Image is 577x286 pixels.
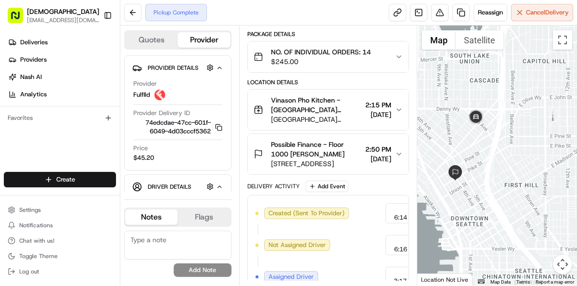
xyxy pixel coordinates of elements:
[20,90,47,99] span: Analytics
[4,172,116,187] button: Create
[553,255,572,274] button: Map camera controls
[148,183,191,191] span: Driver Details
[10,39,175,54] p: Welcome 👋
[365,100,391,110] span: 2:15 PM
[10,141,17,148] div: 📗
[56,175,75,184] span: Create
[516,279,530,285] a: Terms (opens in new tab)
[133,118,222,136] button: 74edcdae-47cc-601f-6049-4d03cccf5362
[133,79,157,88] span: Provider
[422,30,456,50] button: Show street map
[19,206,41,214] span: Settings
[6,136,77,153] a: 📗Knowledge Base
[365,144,391,154] span: 2:50 PM
[81,141,89,148] div: 💻
[490,279,511,286] button: Map Data
[4,265,116,278] button: Log out
[456,30,503,50] button: Show satellite imagery
[10,10,29,29] img: Nash
[19,268,39,275] span: Log out
[474,4,507,21] button: Reassign
[19,221,53,229] span: Notifications
[4,234,116,247] button: Chat with us!
[132,179,223,195] button: Driver Details
[394,277,431,286] span: 3:17 AM EDT
[536,279,574,285] a: Report a map error
[33,92,158,102] div: Start new chat
[4,52,120,67] a: Providers
[271,115,361,124] span: [GEOGRAPHIC_DATA][STREET_ADDRESS][GEOGRAPHIC_DATA]
[271,140,361,159] span: Possible Finance - Floor 1000 [PERSON_NAME]
[4,87,120,102] a: Analytics
[4,203,116,217] button: Settings
[478,8,503,17] span: Reassign
[269,273,314,281] span: Assigned Driver
[19,237,54,245] span: Chat with us!
[132,60,223,76] button: Provider Details
[417,273,473,286] div: Location Not Live
[133,154,154,162] span: $45.20
[511,4,573,21] button: CancelDelivery
[306,181,348,192] button: Add Event
[248,134,409,174] button: Possible Finance - Floor 1000 [PERSON_NAME][STREET_ADDRESS]2:50 PM[DATE]
[365,110,391,119] span: [DATE]
[96,163,116,170] span: Pylon
[19,140,74,149] span: Knowledge Base
[4,4,100,27] button: [DEMOGRAPHIC_DATA][EMAIL_ADDRESS][DOMAIN_NAME]
[10,92,27,109] img: 1736555255976-a54dd68f-1ca7-489b-9aae-adbdc363a1c4
[148,64,198,72] span: Provider Details
[19,252,58,260] span: Toggle Theme
[125,209,178,225] button: Notes
[133,144,148,153] span: Price
[4,35,120,50] a: Deliveries
[20,73,42,81] span: Nash AI
[178,209,230,225] button: Flags
[178,32,230,48] button: Provider
[4,219,116,232] button: Notifications
[526,8,569,17] span: Cancel Delivery
[269,209,345,218] span: Created (Sent To Provider)
[20,38,48,47] span: Deliveries
[77,136,158,153] a: 💻API Documentation
[4,249,116,263] button: Toggle Theme
[271,159,361,169] span: [STREET_ADDRESS]
[4,69,120,85] a: Nash AI
[248,41,409,72] button: NO. OF INDIVIDUAL ORDERS: 14$245.00
[248,90,409,130] button: Vinason Pho Kitchen - [GEOGRAPHIC_DATA] Possible Finance [DEMOGRAPHIC_DATA][GEOGRAPHIC_DATA][STRE...
[133,91,150,99] span: Fulflld
[478,279,485,284] button: Keyboard shortcuts
[271,47,371,57] span: NO. OF INDIVIDUAL ORDERS: 14
[154,89,166,101] img: profile_Fulflld_OnFleet_Thistle_SF.png
[247,182,300,190] div: Delivery Activity
[247,78,409,86] div: Location Details
[20,55,47,64] span: Providers
[553,30,572,50] button: Toggle fullscreen view
[269,241,326,249] span: Not Assigned Driver
[420,273,451,286] img: Google
[27,7,99,16] button: [DEMOGRAPHIC_DATA]
[4,110,116,126] div: Favorites
[247,30,409,38] div: Package Details
[33,102,122,109] div: We're available if you need us!
[271,57,371,66] span: $245.00
[133,109,190,117] span: Provider Delivery ID
[420,273,451,286] a: Open this area in Google Maps (opens a new window)
[271,95,361,115] span: Vinason Pho Kitchen - [GEOGRAPHIC_DATA] Possible Finance [DEMOGRAPHIC_DATA]
[68,163,116,170] a: Powered byPylon
[25,62,159,72] input: Clear
[394,245,431,254] span: 6:16 PM EDT
[125,32,178,48] button: Quotes
[164,95,175,106] button: Start new chat
[394,213,431,222] span: 6:14 PM EDT
[91,140,154,149] span: API Documentation
[27,16,99,24] button: [EMAIL_ADDRESS][DOMAIN_NAME]
[365,154,391,164] span: [DATE]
